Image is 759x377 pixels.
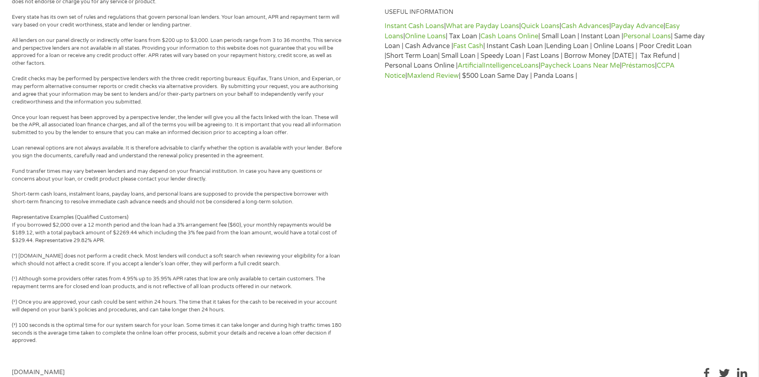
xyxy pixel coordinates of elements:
a: Cash Advances [561,22,609,30]
a: Cash Loans Online [480,32,538,40]
a: Loans [520,62,539,70]
p: All lenders on our panel directly or indirectly offer loans from $200 up to $3,000. Loan periods ... [12,37,343,68]
a: Paycheck Loans Near Me [540,62,620,70]
p: Once your loan request has been approved by a perspective lender, the lender will give you all th... [12,114,343,137]
h4: Useful Information [385,9,706,16]
p: Fund transfer times may vary between lenders and may depend on your financial institution. In cas... [12,168,343,183]
a: Personal Loans [623,32,671,40]
p: (*) [DOMAIN_NAME] does not perform a credit check. Most lenders will conduct a soft search when r... [12,252,343,268]
a: Quick Loans [521,22,560,30]
a: Payday Advance [611,22,664,30]
a: Intelligence [484,62,520,70]
a: Artificial [458,62,484,70]
p: | | | | | | | Tax Loan | | Small Loan | Instant Loan | | Same day Loan | Cash Advance | | Instant... [385,21,706,81]
a: Easy Loans [385,22,680,40]
p: (¹) Although some providers offer rates from 4.95% up to 35.95% APR rates that low are only avail... [12,275,343,291]
a: Préstamos [622,62,655,70]
a: Instant Cash Loans [385,22,444,30]
p: (³) 100 seconds is the optimal time for our system search for your loan. Some times it can take l... [12,322,343,345]
p: Credit checks may be performed by perspective lenders with the three credit reporting bureaus: Eq... [12,75,343,106]
a: Maxlend Review [407,72,459,80]
p: Loan renewal options are not always available. It is therefore advisable to clarify whether the o... [12,144,343,160]
p: Every state has its own set of rules and regulations that govern personal loan lenders. Your loan... [12,13,343,29]
p: Representative Examples (Qualified Customers) If you borrowed $2,000 over a 12 month period and t... [12,214,343,245]
a: Fast Cash [453,42,483,50]
p: (²) Once you are approved, your cash could be sent within 24 hours. The time that it takes for th... [12,298,343,314]
p: Short-term cash loans, instalment loans, payday loans, and personal loans are supposed to provide... [12,190,343,206]
a: Online Loans [405,32,446,40]
a: What are Payday Loans [446,22,519,30]
a: CCPA Notice [385,62,675,79]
